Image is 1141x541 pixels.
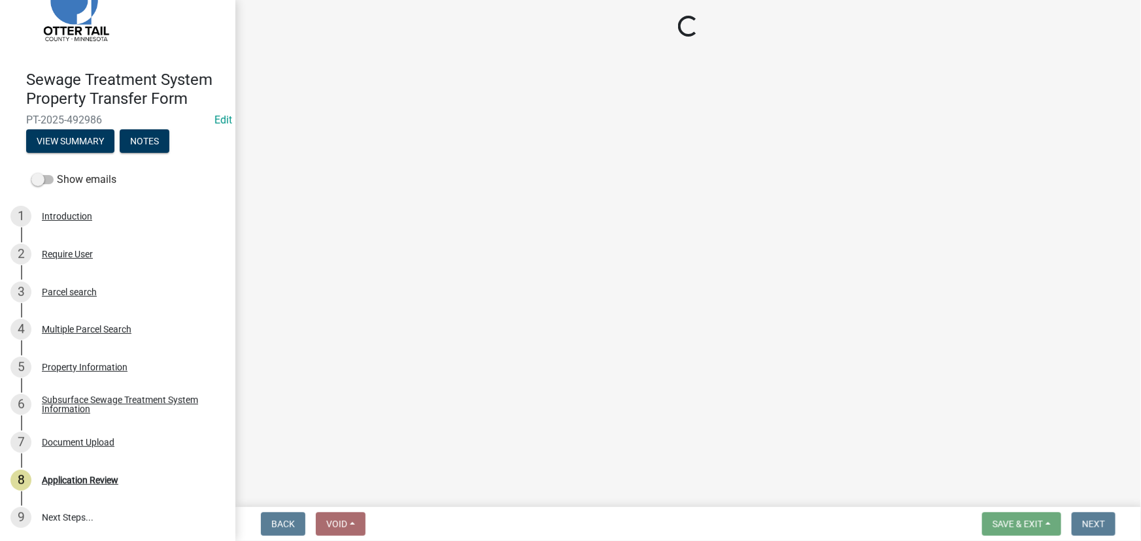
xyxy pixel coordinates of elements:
div: 9 [10,507,31,528]
span: Void [326,519,347,529]
div: 5 [10,357,31,378]
div: Property Information [42,363,128,372]
button: Back [261,512,305,536]
div: 1 [10,206,31,227]
div: Introduction [42,212,92,221]
h4: Sewage Treatment System Property Transfer Form [26,71,225,108]
button: Void [316,512,366,536]
div: Require User [42,250,93,259]
span: Back [271,519,295,529]
button: Next [1072,512,1115,536]
div: 3 [10,282,31,303]
button: View Summary [26,129,114,153]
button: Notes [120,129,169,153]
div: 6 [10,394,31,415]
div: Multiple Parcel Search [42,325,131,334]
div: 2 [10,244,31,265]
span: PT-2025-492986 [26,114,209,126]
span: Next [1082,519,1105,529]
wm-modal-confirm: Edit Application Number [214,114,232,126]
div: Application Review [42,476,118,485]
label: Show emails [31,172,116,188]
div: 7 [10,432,31,453]
span: Save & Exit [993,519,1043,529]
div: Parcel search [42,287,97,297]
div: 8 [10,470,31,491]
a: Edit [214,114,232,126]
button: Save & Exit [982,512,1061,536]
wm-modal-confirm: Notes [120,137,169,147]
div: 4 [10,319,31,340]
wm-modal-confirm: Summary [26,137,114,147]
div: Document Upload [42,438,114,447]
div: Subsurface Sewage Treatment System Information [42,395,214,414]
